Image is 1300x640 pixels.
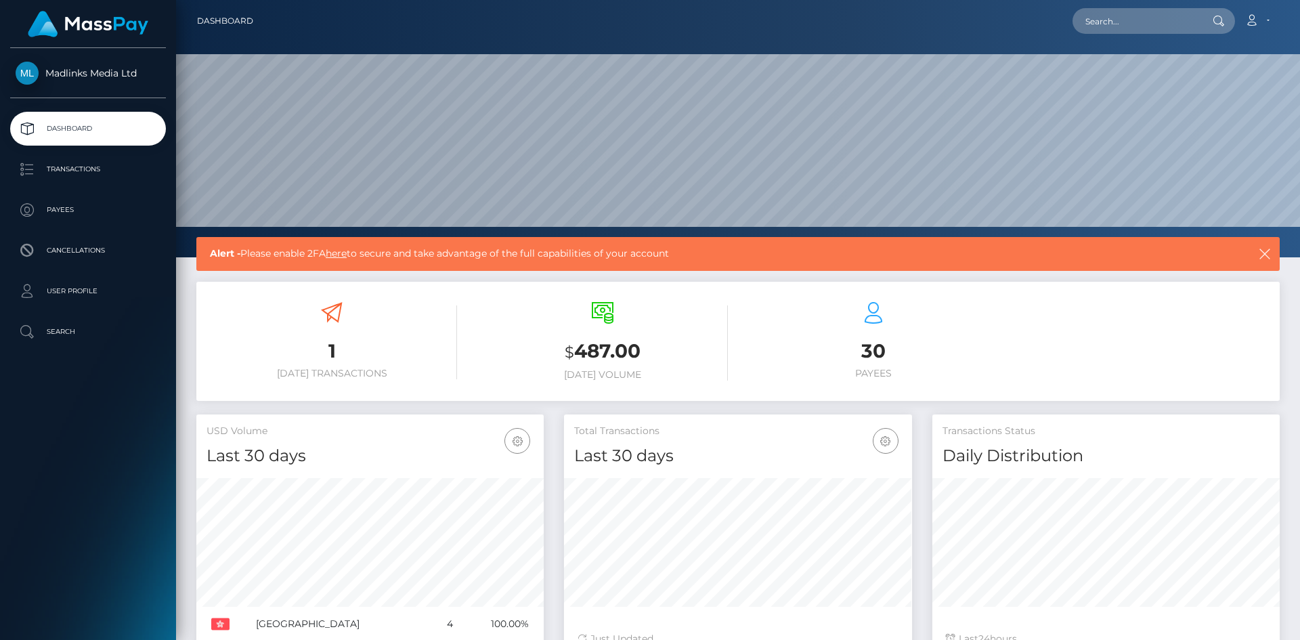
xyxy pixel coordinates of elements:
h5: Transactions Status [942,425,1270,438]
img: HK.png [211,615,230,633]
small: $ [565,343,574,362]
h6: [DATE] Volume [477,369,728,381]
a: Transactions [10,152,166,186]
h6: [DATE] Transactions [207,368,457,379]
h6: Payees [748,368,999,379]
h5: Total Transactions [574,425,901,438]
a: Dashboard [197,7,253,35]
a: Dashboard [10,112,166,146]
a: Search [10,315,166,349]
h3: 1 [207,338,457,364]
input: Search... [1072,8,1200,34]
p: Cancellations [16,240,160,261]
h4: Daily Distribution [942,444,1270,468]
img: MassPay Logo [28,11,148,37]
p: User Profile [16,281,160,301]
a: Cancellations [10,234,166,268]
span: Madlinks Media Ltd [10,67,166,79]
p: Dashboard [16,119,160,139]
b: Alert - [210,247,240,259]
p: Search [16,322,160,342]
h4: Last 30 days [574,444,901,468]
img: Madlinks Media Ltd [16,62,39,85]
h5: USD Volume [207,425,534,438]
a: User Profile [10,274,166,308]
p: Transactions [16,159,160,179]
h3: 487.00 [477,338,728,366]
a: here [326,247,347,259]
h4: Last 30 days [207,444,534,468]
p: Payees [16,200,160,220]
span: Please enable 2FA to secure and take advantage of the full capabilities of your account [210,247,1150,261]
h3: 30 [748,338,999,364]
a: Payees [10,193,166,227]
